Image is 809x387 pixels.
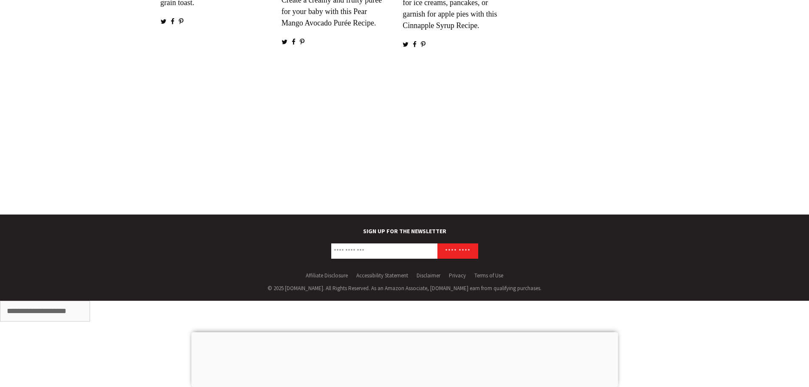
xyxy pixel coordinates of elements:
[474,272,503,279] a: Terms of Use
[191,332,618,385] iframe: Advertisement
[160,91,649,210] iframe: Advertisement
[417,272,440,279] a: Disclaimer
[306,272,348,279] a: Affiliate Disclosure
[356,272,408,279] a: Accessibility Statement
[150,227,660,239] label: SIGN UP FOR THE NEWSLETTER
[150,284,660,293] div: © 2025 [DOMAIN_NAME]. All Rights Reserved. As an Amazon Associate, [DOMAIN_NAME] earn from qualif...
[449,272,466,279] a: Privacy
